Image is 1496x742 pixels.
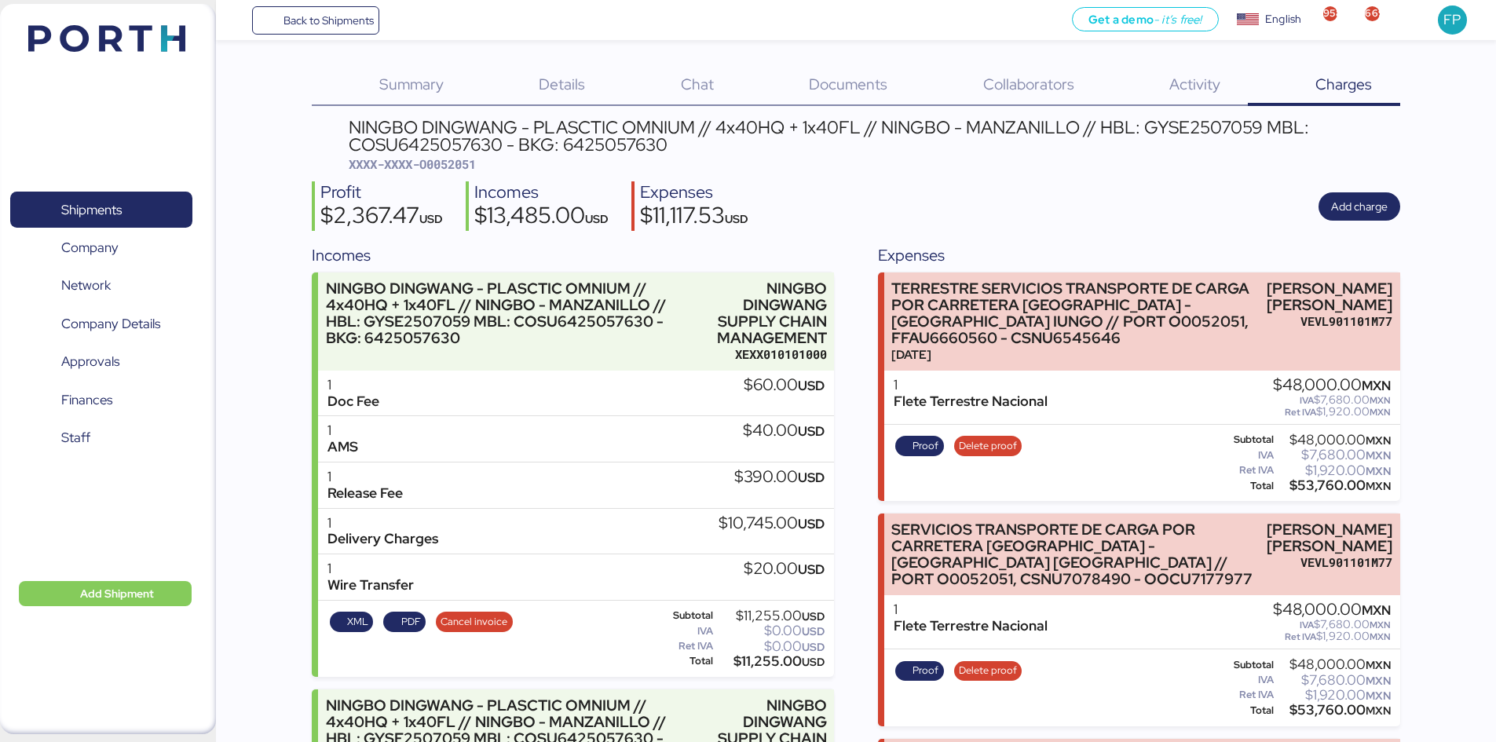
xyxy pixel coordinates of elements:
span: Add Shipment [80,584,154,603]
a: Company Details [10,306,192,342]
span: Documents [809,74,887,94]
div: Ret IVA [655,641,713,652]
div: Doc Fee [327,393,379,410]
div: $2,367.47 [320,204,443,231]
span: IVA [1300,394,1314,407]
div: Total [655,656,713,667]
div: 1 [894,601,1048,618]
span: MXN [1366,674,1391,688]
div: $40.00 [743,422,825,440]
div: $7,680.00 [1277,674,1391,686]
div: $11,255.00 [716,610,825,622]
span: Cancel invoice [441,613,507,631]
div: Subtotal [1221,434,1274,445]
div: Expenses [878,243,1400,267]
div: $48,000.00 [1277,659,1391,671]
span: Back to Shipments [283,11,374,30]
div: 1 [327,422,358,439]
div: $0.00 [716,641,825,652]
button: Proof [895,661,944,682]
span: USD [802,655,825,669]
span: Add charge [1331,197,1388,216]
a: Network [10,268,192,304]
span: USD [802,609,825,623]
span: Ret IVA [1285,631,1316,643]
div: $1,920.00 [1273,631,1391,642]
span: USD [725,211,748,226]
div: $1,920.00 [1273,406,1391,418]
div: [PERSON_NAME] [PERSON_NAME] [1267,280,1392,313]
span: MXN [1370,631,1391,643]
button: Cancel invoice [436,612,513,632]
div: NINGBO DINGWANG - PLASCTIC OMNIUM // 4x40HQ + 1x40FL // NINGBO - MANZANILLO // HBL: GYSE2507059 M... [349,119,1400,154]
div: $60.00 [744,377,825,394]
span: MXN [1366,689,1391,703]
span: MXN [1366,448,1391,462]
span: Details [539,74,585,94]
span: Activity [1169,74,1220,94]
div: 1 [327,561,414,577]
div: TERRESTRE SERVICIOS TRANSPORTE DE CARGA POR CARRETERA [GEOGRAPHIC_DATA] - [GEOGRAPHIC_DATA] IUNGO... [891,280,1259,347]
div: $390.00 [734,469,825,486]
div: Subtotal [1221,660,1274,671]
span: Finances [61,389,112,411]
span: IVA [1300,619,1314,631]
span: MXN [1362,377,1391,394]
span: Approvals [61,350,119,373]
span: Staff [61,426,90,449]
a: Back to Shipments [252,6,380,35]
div: $48,000.00 [1277,434,1391,446]
span: PDF [401,613,421,631]
span: MXN [1366,704,1391,718]
span: USD [802,640,825,654]
button: Add Shipment [19,581,192,606]
div: NINGBO DINGWANG - PLASCTIC OMNIUM // 4x40HQ + 1x40FL // NINGBO - MANZANILLO // HBL: GYSE2507059 M... [326,280,698,347]
span: MXN [1366,479,1391,493]
div: Incomes [312,243,834,267]
div: Flete Terrestre Nacional [894,393,1048,410]
div: $1,920.00 [1277,465,1391,477]
span: USD [798,377,825,394]
div: VEVL901101M77 [1267,313,1392,330]
div: Ret IVA [1221,689,1274,700]
div: SERVICIOS TRANSPORTE DE CARGA POR CARRETERA [GEOGRAPHIC_DATA] - [GEOGRAPHIC_DATA] [GEOGRAPHIC_DAT... [891,521,1259,588]
div: 1 [327,469,403,485]
div: $7,680.00 [1273,619,1391,631]
span: MXN [1370,406,1391,419]
div: IVA [1221,674,1274,685]
div: Profit [320,181,443,204]
div: $11,255.00 [716,656,825,667]
div: Flete Terrestre Nacional [894,618,1048,634]
span: FP [1443,9,1461,30]
button: Delete proof [954,436,1022,456]
span: MXN [1362,601,1391,619]
button: Add charge [1319,192,1400,221]
span: USD [798,469,825,486]
div: $11,117.53 [640,204,748,231]
span: MXN [1366,464,1391,478]
div: Expenses [640,181,748,204]
div: 1 [894,377,1048,393]
span: Company Details [61,313,160,335]
span: Collaborators [983,74,1074,94]
div: Release Fee [327,485,403,502]
div: Incomes [474,181,609,204]
span: Chat [681,74,714,94]
div: Total [1221,705,1274,716]
div: $10,745.00 [719,515,825,532]
span: XML [347,613,368,631]
div: $53,760.00 [1277,480,1391,492]
span: USD [798,561,825,578]
div: [DATE] [891,346,1259,363]
div: IVA [655,626,713,637]
button: PDF [383,612,426,632]
span: USD [798,515,825,532]
div: $53,760.00 [1277,704,1391,716]
div: Delivery Charges [327,531,438,547]
div: AMS [327,439,358,455]
span: MXN [1366,658,1391,672]
div: $1,920.00 [1277,689,1391,701]
div: Total [1221,481,1274,492]
div: $7,680.00 [1273,394,1391,406]
div: English [1265,11,1301,27]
